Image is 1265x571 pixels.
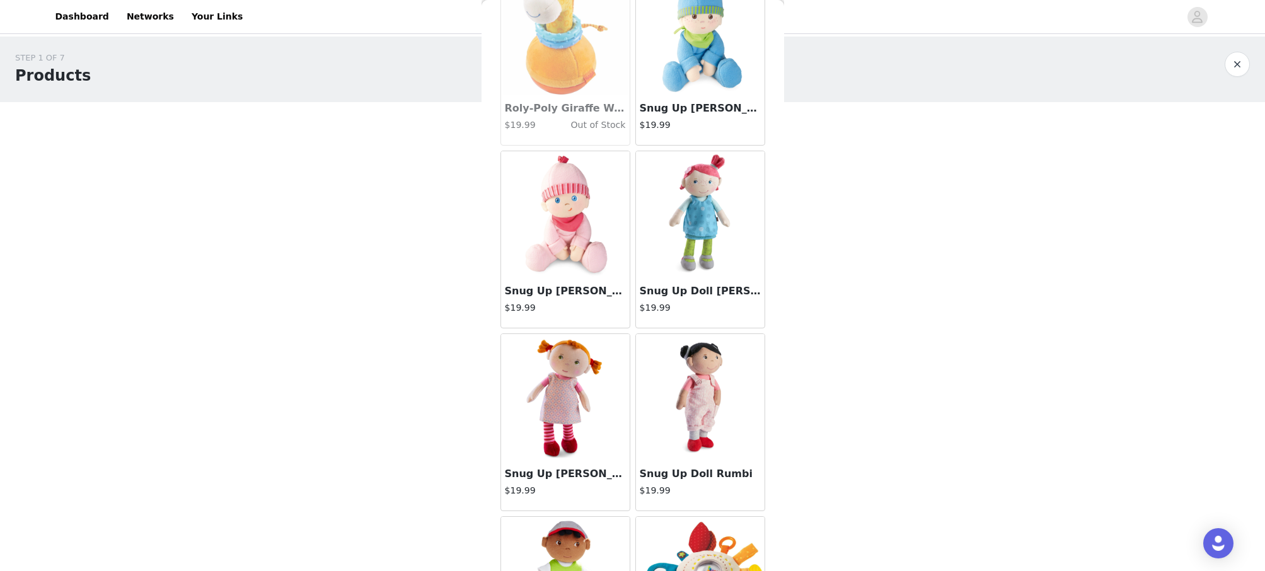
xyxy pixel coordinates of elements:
[502,334,628,460] img: Snug Up Doll Roya
[48,3,117,31] a: Dashboard
[15,64,91,87] h1: Products
[640,484,761,497] h4: $19.99
[505,484,626,497] h4: $19.99
[640,118,761,132] h4: $19.99
[1191,7,1203,27] div: avatar
[545,118,626,132] h4: Out of Stock
[1203,528,1233,558] div: Open Intercom Messenger
[505,118,545,132] h4: $19.99
[637,151,763,277] img: Snug Up Doll Philine
[505,101,626,116] h3: Roly-Poly Giraffe Wobbling Baby Toy
[505,284,626,299] h3: Snug Up [PERSON_NAME] 8" First Doll
[640,301,761,314] h4: $19.99
[184,3,251,31] a: Your Links
[502,151,628,277] img: Snug Up Doll Luisa 8" First Doll
[15,52,91,64] div: STEP 1 OF 7
[505,466,626,482] h3: Snug Up [PERSON_NAME]
[119,3,182,31] a: Networks
[640,466,761,482] h3: Snug Up Doll Rumbi
[637,334,763,460] img: Snug Up Doll Rumbi
[640,284,761,299] h3: Snug Up Doll [PERSON_NAME]
[640,101,761,116] h3: Snug Up [PERSON_NAME] 8" First Doll
[505,301,626,314] h4: $19.99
